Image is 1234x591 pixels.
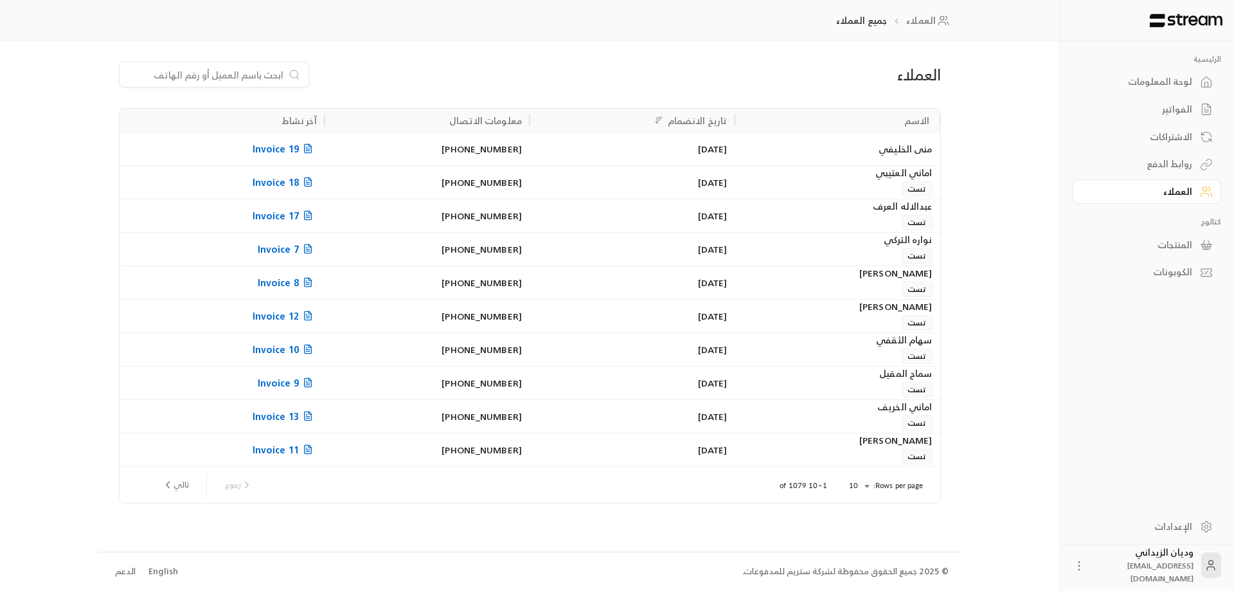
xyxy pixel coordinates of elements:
a: روابط الدفع [1073,152,1221,177]
div: الاشتراكات [1089,131,1192,143]
span: تست [902,215,932,230]
a: العملاء [906,14,953,27]
span: Invoice 10 [253,341,317,358]
button: Sort [651,113,666,128]
span: Invoice 18 [253,174,317,190]
span: تست [902,315,932,331]
div: لوحة المعلومات [1089,75,1192,88]
a: الإعدادات [1073,514,1221,539]
div: الكوبونات [1089,266,1192,278]
div: [PHONE_NUMBER] [332,300,522,332]
div: [DATE] [537,199,727,232]
div: معلومات الاتصال [449,113,522,129]
div: [PERSON_NAME] [742,433,932,448]
div: المنتجات [1089,239,1192,251]
span: Invoice 19 [253,141,317,157]
div: [DATE] [537,132,727,165]
button: next page [157,474,194,496]
a: الاشتراكات [1073,124,1221,149]
div: © 2025 جميع الحقوق محفوظة لشركة ستريم للمدفوعات. [742,565,949,578]
div: [PHONE_NUMBER] [332,266,522,299]
div: [DATE] [537,333,727,366]
span: Invoice 7 [258,241,317,257]
div: الإعدادات [1089,520,1192,533]
a: الكوبونات [1073,260,1221,285]
div: منى الخليفي [742,132,932,165]
p: جميع العملاء [836,14,887,27]
div: سهام الثقفي [742,333,932,347]
div: [DATE] [537,400,727,433]
span: Invoice 12 [253,308,317,324]
span: Invoice 13 [253,408,317,424]
div: [DATE] [537,300,727,332]
div: [PERSON_NAME] [742,300,932,314]
div: الفواتير [1089,103,1192,116]
div: آخر نشاط [282,113,317,129]
a: الدعم [111,560,140,583]
div: وديان الزيداني [1093,546,1194,585]
span: تست [902,282,932,297]
span: تست [902,415,932,431]
div: [PHONE_NUMBER] [332,333,522,366]
span: تست [902,349,932,364]
div: روابط الدفع [1089,158,1192,170]
div: English [148,565,178,578]
div: العملاء [1089,185,1192,198]
span: تست [902,382,932,397]
div: [PHONE_NUMBER] [332,199,522,232]
p: كتالوج [1073,217,1221,227]
div: الاسم [904,113,930,129]
p: 1–10 of 1079 [780,480,827,491]
p: الرئيسية [1073,54,1221,64]
input: ابحث باسم العميل أو رقم الهاتف [127,68,284,82]
div: [PHONE_NUMBER] [332,166,522,199]
div: [DATE] [537,433,727,466]
div: اماني الخريف [742,400,932,414]
div: [PHONE_NUMBER] [332,132,522,165]
span: تست [902,181,932,197]
a: المنتجات [1073,232,1221,257]
div: نواره التركي [742,233,932,247]
span: Invoice 9 [258,375,317,391]
div: العملاء [675,64,940,85]
div: [DATE] [537,367,727,399]
img: Logo [1149,14,1224,28]
span: Invoice 11 [253,442,317,458]
a: العملاء [1073,179,1221,205]
a: الفواتير [1073,97,1221,122]
div: [PHONE_NUMBER] [332,367,522,399]
div: سماح المقيل [742,367,932,381]
div: [PHONE_NUMBER] [332,233,522,266]
div: [PERSON_NAME] [742,266,932,280]
div: [DATE] [537,166,727,199]
div: [DATE] [537,266,727,299]
span: تست [902,449,932,464]
div: [DATE] [537,233,727,266]
div: تاريخ الانضمام [668,113,728,129]
span: تست [902,248,932,264]
p: Rows per page: [873,480,924,491]
span: Invoice 8 [258,275,317,291]
div: اماني العتيبي [742,166,932,180]
a: لوحة المعلومات [1073,69,1221,95]
span: [EMAIL_ADDRESS][DOMAIN_NAME] [1127,559,1194,585]
div: [PHONE_NUMBER] [332,400,522,433]
div: [PHONE_NUMBER] [332,433,522,466]
div: عبدالاله العرف [742,199,932,214]
nav: breadcrumb [836,14,954,27]
span: Invoice 17 [253,208,317,224]
div: 10 [843,478,873,494]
